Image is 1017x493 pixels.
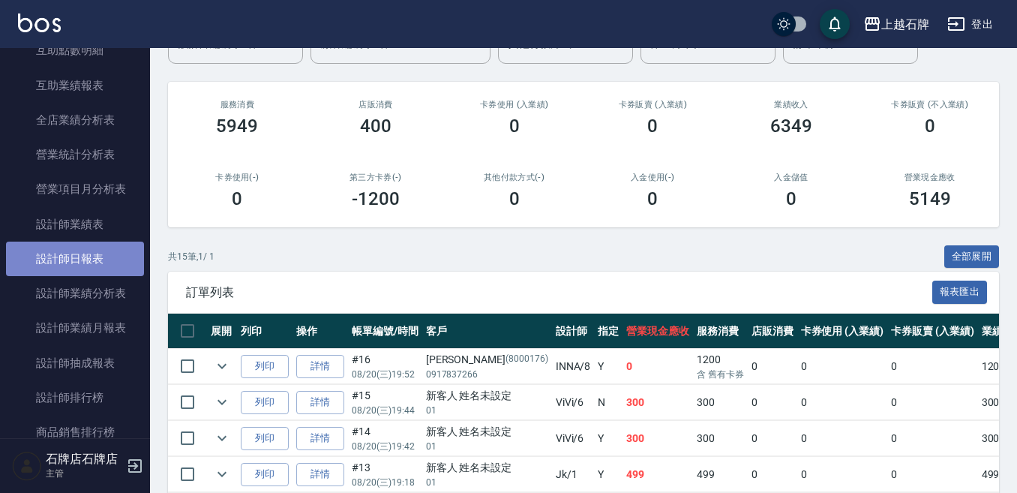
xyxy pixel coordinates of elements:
a: 營業項目月分析表 [6,172,144,206]
td: Jk /1 [552,457,595,492]
p: 08/20 (三) 19:52 [352,368,418,381]
div: [PERSON_NAME] [426,352,548,368]
button: 全部展開 [944,245,1000,269]
p: 01 [426,404,548,417]
h3: 0 [509,116,520,137]
a: 營業統計分析表 [6,137,144,172]
td: 0 [797,457,888,492]
button: 登出 [941,11,999,38]
a: 互助點數明細 [6,33,144,68]
span: 訂單列表 [186,285,932,300]
td: 0 [797,349,888,384]
td: 300 [622,421,693,456]
a: 設計師業績分析表 [6,276,144,311]
h3: 5149 [909,188,951,209]
h2: 店販消費 [325,100,427,110]
h2: 卡券販賣 (入業績) [601,100,704,110]
button: 列印 [241,391,289,414]
th: 列印 [237,314,292,349]
h2: 營業現金應收 [878,173,981,182]
th: 帳單編號/時間 [348,314,422,349]
a: 全店業績分析表 [6,103,144,137]
td: #14 [348,421,422,456]
button: 列印 [241,427,289,450]
th: 服務消費 [693,314,748,349]
td: #15 [348,385,422,420]
td: ViVi /6 [552,385,595,420]
p: 含 舊有卡券 [697,368,744,381]
p: 0917837266 [426,368,548,381]
td: 0 [748,457,797,492]
td: 0 [797,385,888,420]
a: 商品銷售排行榜 [6,415,144,449]
img: Logo [18,14,61,32]
td: 0 [887,385,978,420]
td: 0 [748,349,797,384]
th: 客戶 [422,314,552,349]
th: 指定 [594,314,622,349]
h5: 石牌店石牌店 [46,452,122,467]
h3: 0 [232,188,242,209]
th: 營業現金應收 [622,314,693,349]
button: expand row [211,391,233,413]
td: 0 [622,349,693,384]
div: 新客人 姓名未設定 [426,424,548,440]
p: 01 [426,440,548,453]
a: 設計師排行榜 [6,380,144,415]
td: 0 [887,421,978,456]
p: 08/20 (三) 19:18 [352,476,418,489]
td: 300 [693,385,748,420]
td: Y [594,349,622,384]
button: expand row [211,463,233,485]
td: 0 [748,385,797,420]
td: 0 [887,457,978,492]
a: 詳情 [296,463,344,486]
p: 01 [426,476,548,489]
button: save [820,9,850,39]
td: 300 [693,421,748,456]
button: 報表匯出 [932,281,988,304]
td: Y [594,421,622,456]
td: 0 [797,421,888,456]
p: (8000176) [505,352,548,368]
td: 300 [622,385,693,420]
td: 499 [693,457,748,492]
h2: 第三方卡券(-) [325,173,427,182]
h3: 0 [647,188,658,209]
div: 新客人 姓名未設定 [426,460,548,476]
div: 新客人 姓名未設定 [426,388,548,404]
button: expand row [211,355,233,377]
td: 1200 [693,349,748,384]
a: 詳情 [296,355,344,378]
button: 列印 [241,463,289,486]
h3: 6349 [770,116,812,137]
a: 設計師業績表 [6,207,144,242]
h2: 卡券販賣 (不入業績) [878,100,981,110]
a: 設計師抽成報表 [6,346,144,380]
th: 操作 [292,314,348,349]
h2: 業績收入 [740,100,843,110]
h3: 400 [360,116,391,137]
td: #13 [348,457,422,492]
th: 展開 [207,314,237,349]
th: 店販消費 [748,314,797,349]
h3: 服務消費 [186,100,289,110]
h2: 入金使用(-) [601,173,704,182]
h3: 0 [786,188,796,209]
button: expand row [211,427,233,449]
a: 設計師業績月報表 [6,311,144,345]
td: 499 [622,457,693,492]
div: 上越石牌 [881,15,929,34]
a: 設計師日報表 [6,242,144,276]
a: 詳情 [296,391,344,414]
td: Y [594,457,622,492]
td: #16 [348,349,422,384]
a: 互助業績報表 [6,68,144,103]
th: 卡券使用 (入業績) [797,314,888,349]
h2: 卡券使用 (入業績) [463,100,565,110]
h3: 0 [647,116,658,137]
td: INNA /8 [552,349,595,384]
p: 主管 [46,467,122,480]
h3: 0 [925,116,935,137]
h2: 其他付款方式(-) [463,173,565,182]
